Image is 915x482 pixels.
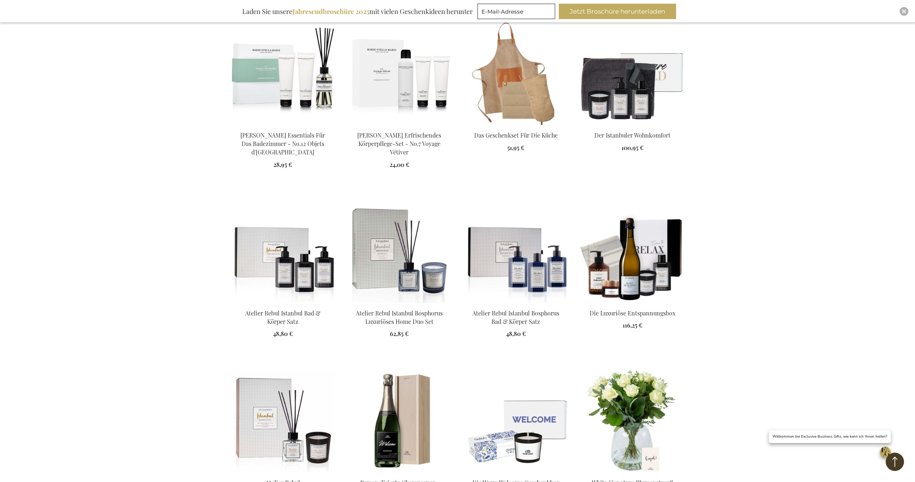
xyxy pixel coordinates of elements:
a: Atelier Rebul Istanbul Bad & Körper Satz [245,309,320,325]
img: Atelier Rebul Istanbul Bosphorus [464,200,568,303]
span: 24,00 € [390,161,409,168]
span: 51,95 € [507,144,524,151]
span: 62,85 € [390,330,409,337]
img: Personalised Champagne Wooden Onboarding Gift Box [347,370,452,472]
a: Atelier Rebul Istanbul Bosphorus Luxury Home Duo Set [347,300,452,307]
img: Das Geschenkset Für Die Küche [464,22,568,125]
span: 116,25 € [623,321,642,329]
a: Atelier Rebul Istanbul Bosphorus [464,300,568,307]
img: Die Luxuriöse Entspannungsbox [580,200,685,303]
form: marketing offers and promotions [477,4,557,21]
img: Close [902,9,906,14]
a: Die Luxuriöse Entspannungsbox [580,300,685,307]
img: Atelier Rebul Istanbul Bath & Body Set [230,200,335,303]
img: The Warm Welcome Gift Box [464,370,568,472]
a: [PERSON_NAME] Erfrischendes Körperpflege-Set - No.7 Voyage Vétiver [357,131,441,156]
img: Marie-Stella-Maris Essentials Für Das Badezimmer - No.12 Objets d'Amsterdam [230,22,335,125]
a: Marie-Stella-Maris Erfrischendes Körperpflege-Set - No.7 Voyage Vétiver [347,122,452,129]
img: Atelier Rebul Istanbul Bosphorus Luxury Home Duo Set [347,200,452,303]
a: Atelier Rebul Istanbul Bosphorus Luxuriöses Home Duo Set [356,309,443,325]
span: 28,95 € [273,161,292,168]
img: The Istanbul Home Comforts [580,22,685,125]
a: Marie-Stella-Maris Essentials Für Das Badezimmer - No.12 Objets d'Amsterdam [230,122,335,129]
img: White Signature Flower Bouquet [580,370,685,472]
a: Atelier Rebul Istanbul Bath & Body Set [230,300,335,307]
span: 100,95 € [621,144,643,151]
input: E-Mail-Adresse [477,4,555,19]
a: The Warm Welcome Gift Box [464,470,568,476]
img: Marie-Stella-Maris Erfrischendes Körperpflege-Set - No.7 Voyage Vétiver [347,22,452,125]
a: Das Geschenkset Für Die Küche [464,122,568,129]
a: Atelier Rebul Istanbul Bosphorus Bad & Körper Satz [472,309,559,325]
a: White Signature Flower Bouquet [580,470,685,476]
span: 48,80 € [273,330,293,337]
a: Personalised Champagne Wooden Onboarding Gift Box [347,470,452,476]
img: Atelier Rebul Istanbul Luxury Home Duo Set [230,370,335,472]
a: [PERSON_NAME] Essentials Für Das Badezimmer - No.12 Objets d'[GEOGRAPHIC_DATA] [240,131,325,156]
span: 48,80 € [506,330,526,337]
div: Close [900,7,908,16]
a: Atelier Rebul Istanbul Luxury Home Duo Set [230,470,335,476]
a: Der Istanbuler Wohnkomfort [594,131,671,139]
b: Jahresendbroschüre 2025 [292,7,369,16]
div: Laden Sie unsere mit vielen Geschenkideen herunter [239,4,476,19]
a: The Istanbul Home Comforts [580,122,685,129]
a: Das Geschenkset Für Die Küche [474,131,558,139]
button: Jetzt Broschüre herunterladen [559,4,676,19]
a: Die Luxuriöse Entspannungsbox [590,309,675,317]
